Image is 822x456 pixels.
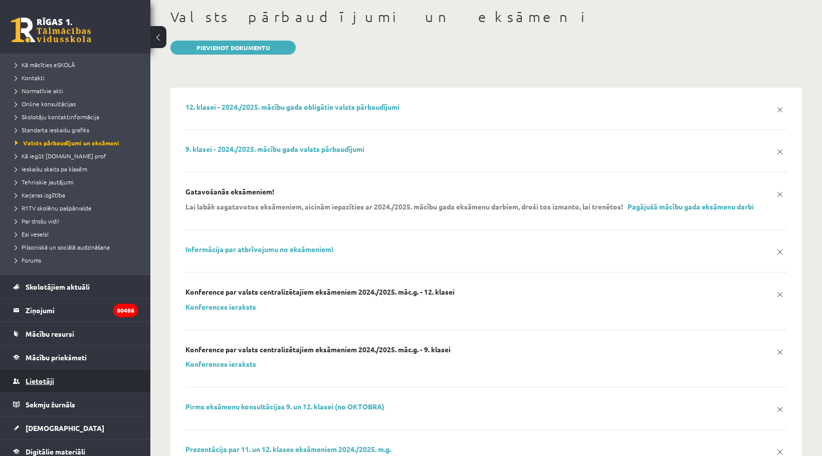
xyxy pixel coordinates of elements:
span: Forums [15,256,41,264]
a: x [773,288,787,302]
a: Kontakti [15,73,140,82]
p: Gatavošanās eksāmeniem! [185,187,274,196]
span: Mācību priekšmeti [26,353,87,362]
span: Normatīvie akti [15,87,63,95]
a: Esi vesels! [15,230,140,239]
a: Mācību priekšmeti [13,346,138,369]
a: Normatīvie akti [15,86,140,95]
span: Skolotājiem aktuāli [26,282,90,291]
h1: Valsts pārbaudījumi un eksāmeni [170,9,802,26]
a: Ieskaišu skaits pa klasēm [15,164,140,173]
a: Pagājušā mācību gada eksāmenu darbi [628,202,754,211]
a: Prezentācija par 11. un 12. klases eksāmeniem 2024./2025. m.g. [185,444,391,453]
a: Online konsultācijas [15,99,140,108]
a: x [773,103,787,117]
a: Forums [15,256,140,265]
a: Pievienot dokumentu [170,41,296,55]
a: x [773,187,787,201]
a: 12. klasei - 2024./2025. mācību gada obligātie valsts pārbaudījumi [185,102,399,111]
span: Digitālie materiāli [26,447,85,456]
a: Par drošu vidi! [15,216,140,225]
span: [DEMOGRAPHIC_DATA] [26,423,104,432]
a: Rīgas 1. Tālmācības vidusskola [11,18,91,43]
span: Karjeras izglītība [15,191,65,199]
a: Mācību resursi [13,322,138,345]
span: Lietotāji [26,376,54,385]
a: Konferences ieraksts [185,302,256,311]
a: R1TV skolēnu pašpārvalde [15,203,140,212]
a: Valsts pārbaudījumi un eksāmeni [15,138,140,147]
span: Sekmju žurnāls [26,400,75,409]
span: R1TV skolēnu pašpārvalde [15,204,92,212]
span: Esi vesels! [15,230,49,238]
span: Kontakti [15,74,45,82]
a: Standarta ieskaišu grafiks [15,125,140,134]
legend: Ziņojumi [26,299,138,322]
span: Ieskaišu skaits pa klasēm [15,165,87,173]
p: Lai labāk sagatavotos eksāmeniem, aicinām iepazīties ar 2024./2025. mācību gada eksāmenu darbiem,... [185,202,623,211]
p: Konference par valsts centralizētajiem eksāmeniem 2024./2025. māc.g. - 9. klasei [185,345,451,354]
a: x [773,402,787,416]
a: Karjeras izglītība [15,190,140,199]
span: Kā iegūt [DOMAIN_NAME] prof [15,152,106,160]
span: Kā mācīties eSKOLĀ [15,61,75,69]
span: Standarta ieskaišu grafiks [15,126,89,134]
a: Tehniskie jautājumi [15,177,140,186]
p: Konference par valsts centralizētajiem eksāmeniem 2024./2025. māc.g. - 12. klasei [185,288,455,296]
span: Online konsultācijas [15,100,76,108]
a: Ziņojumi80486 [13,299,138,322]
span: Pilsoniskā un sociālā audzināšana [15,243,110,251]
a: Skolotāju kontaktinformācija [15,112,140,121]
a: 9. klasei - 2024./2025. mācību gada valsts pārbaudījumi [185,144,364,153]
a: Kā mācīties eSKOLĀ [15,60,140,69]
i: 80486 [113,304,138,317]
a: x [773,345,787,359]
a: Informācija par atbrīvojumu no eksāmeniem! [185,245,333,254]
span: Skolotāju kontaktinformācija [15,113,99,121]
a: Sekmju žurnāls [13,393,138,416]
span: Mācību resursi [26,329,74,338]
a: Kā iegūt [DOMAIN_NAME] prof [15,151,140,160]
a: Lietotāji [13,369,138,392]
a: Pilsoniskā un sociālā audzināšana [15,243,140,252]
a: Konferences ieraksts [185,359,256,368]
a: x [773,145,787,159]
a: Skolotājiem aktuāli [13,275,138,298]
span: Par drošu vidi! [15,217,59,225]
a: [DEMOGRAPHIC_DATA] [13,416,138,439]
a: x [773,245,787,259]
span: Tehniskie jautājumi [15,178,74,186]
a: Pirms eksāmenu konsultācijas 9. un 12. klasei (no OKTOBRA) [185,402,384,411]
span: Valsts pārbaudījumi un eksāmeni [15,139,119,147]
